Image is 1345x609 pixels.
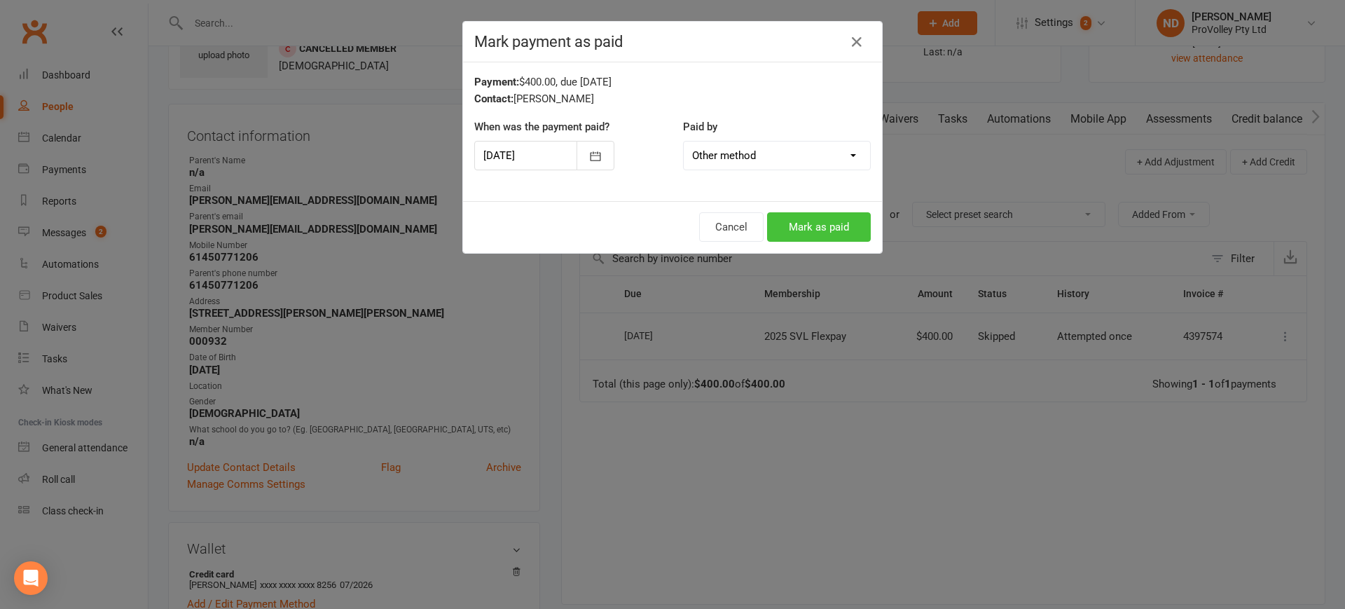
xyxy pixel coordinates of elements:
h4: Mark payment as paid [474,33,871,50]
div: [PERSON_NAME] [474,90,871,107]
strong: Contact: [474,93,513,105]
button: Mark as paid [767,212,871,242]
button: Cancel [699,212,764,242]
button: Close [846,31,868,53]
label: Paid by [683,118,717,135]
div: $400.00, due [DATE] [474,74,871,90]
label: When was the payment paid? [474,118,609,135]
div: Open Intercom Messenger [14,561,48,595]
strong: Payment: [474,76,519,88]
